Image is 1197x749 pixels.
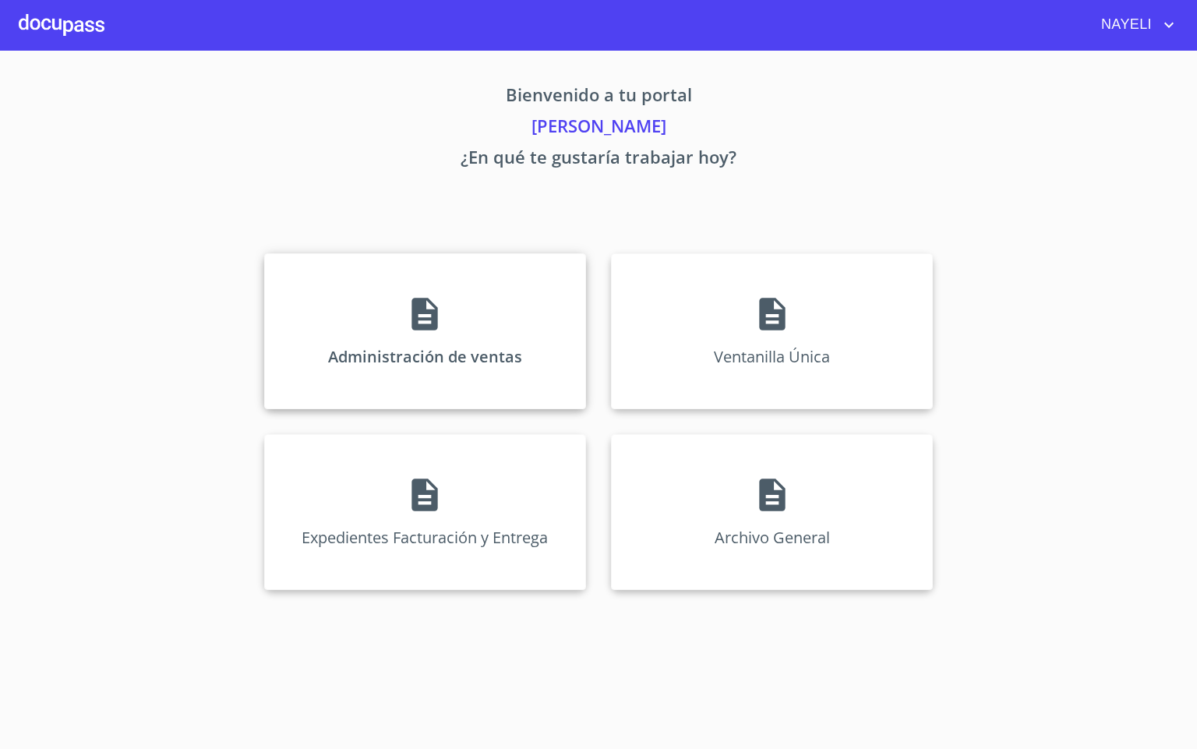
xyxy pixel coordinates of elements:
[714,346,830,367] p: Ventanilla Única
[118,82,1079,113] p: Bienvenido a tu portal
[715,527,830,548] p: Archivo General
[328,346,522,367] p: Administración de ventas
[118,144,1079,175] p: ¿En qué te gustaría trabajar hoy?
[118,113,1079,144] p: [PERSON_NAME]
[1089,12,1178,37] button: account of current user
[1089,12,1160,37] span: NAYELI
[302,527,548,548] p: Expedientes Facturación y Entrega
